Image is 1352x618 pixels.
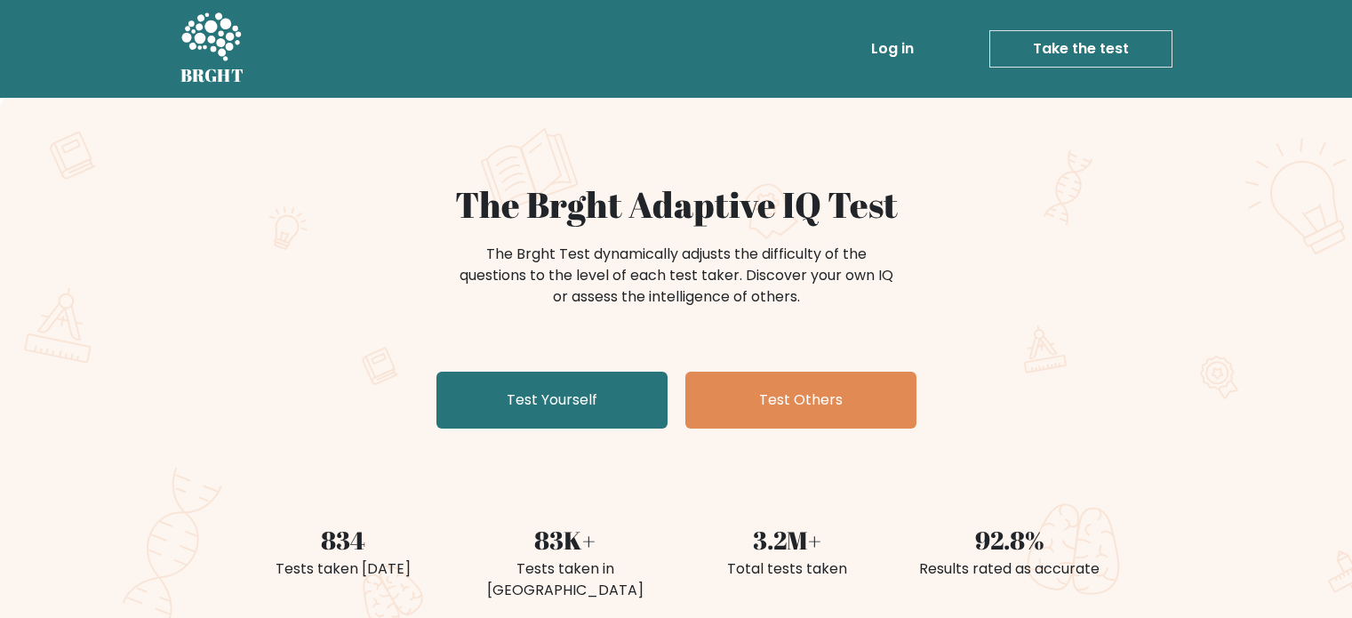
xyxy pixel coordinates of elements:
div: Total tests taken [687,558,888,580]
a: Test Others [685,372,916,429]
div: Results rated as accurate [909,558,1110,580]
a: Test Yourself [436,372,668,429]
h5: BRGHT [180,65,244,86]
a: BRGHT [180,7,244,91]
h1: The Brght Adaptive IQ Test [243,183,1110,226]
div: Tests taken in [GEOGRAPHIC_DATA] [465,558,666,601]
div: 834 [243,521,444,558]
a: Take the test [989,30,1172,68]
div: Tests taken [DATE] [243,558,444,580]
div: 3.2M+ [687,521,888,558]
a: Log in [864,31,921,67]
div: The Brght Test dynamically adjusts the difficulty of the questions to the level of each test take... [454,244,899,308]
div: 83K+ [465,521,666,558]
div: 92.8% [909,521,1110,558]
